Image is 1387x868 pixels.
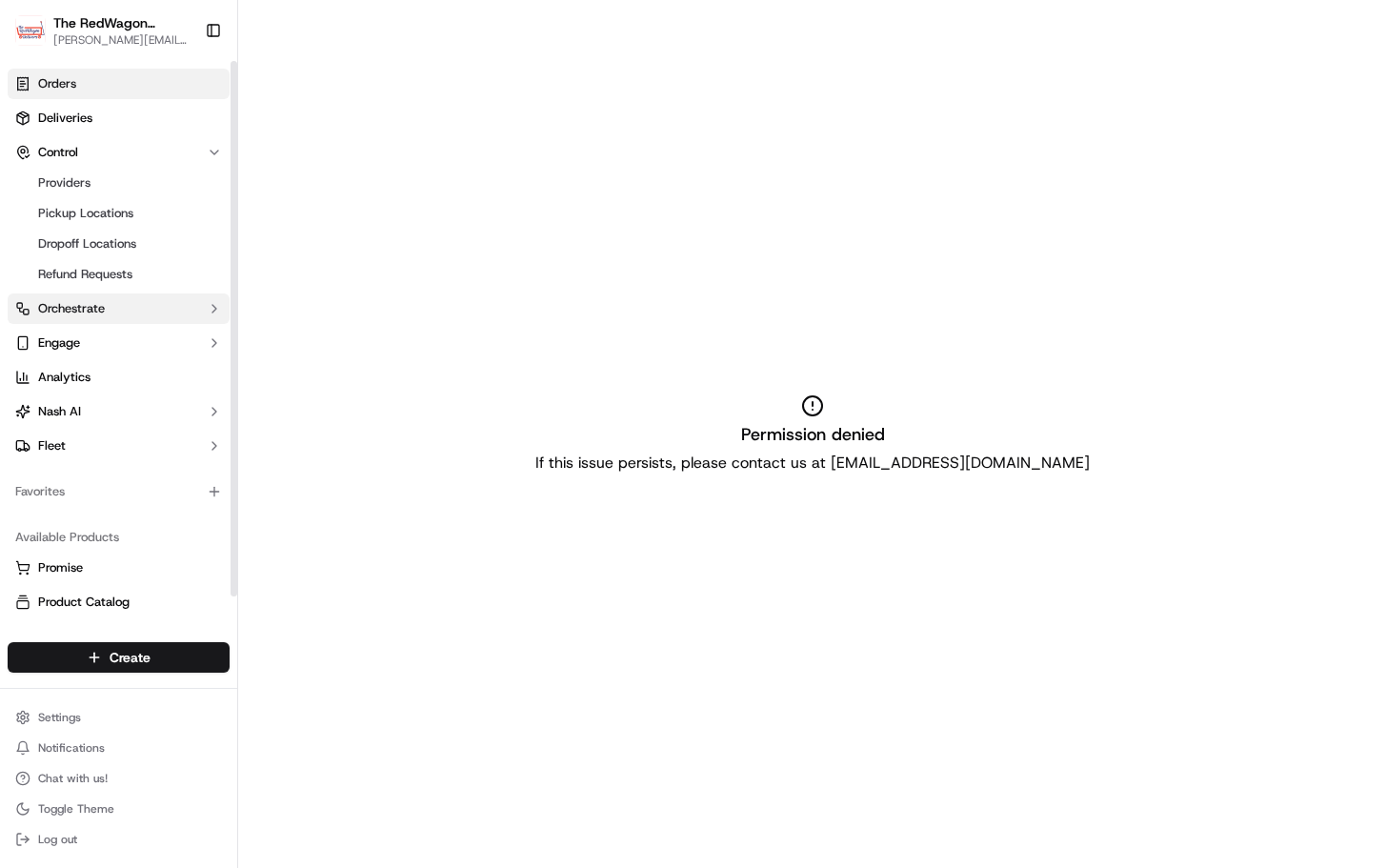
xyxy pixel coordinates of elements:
span: [DATE] [267,347,306,362]
a: Analytics [8,362,230,393]
span: Orchestrate [38,300,105,317]
button: Engage [8,328,230,358]
span: [PERSON_NAME] [PERSON_NAME] [59,347,252,362]
span: Orders [38,75,76,92]
div: 💻 [161,428,176,443]
a: 💻API Documentation [153,418,313,453]
span: Providers [38,174,90,192]
span: Notifications [38,740,105,756]
span: Nash AI [38,403,81,420]
button: Fleet [8,431,230,461]
img: 1736555255976-a54dd68f-1ca7-489b-9aae-adbdc363a1c4 [19,182,53,216]
button: Create [8,642,230,673]
div: Available Products [8,522,230,553]
img: 1736555255976-a54dd68f-1ca7-489b-9aae-adbdc363a1c4 [38,296,53,312]
div: Past conversations [19,248,128,263]
span: Dropoff Locations [38,235,136,252]
span: Deliveries [38,110,92,127]
div: 📗 [19,428,34,443]
div: Start new chat [86,182,312,201]
button: The RedWagon DeliversThe RedWagon Delivers[PERSON_NAME][EMAIL_ADDRESS][DOMAIN_NAME] [8,8,197,53]
span: Settings [38,710,81,725]
img: Joana Marie Avellanoza [19,277,50,308]
button: Promise [8,553,230,583]
img: The RedWagon Delivers [15,15,46,46]
a: Dropoff Locations [30,231,207,257]
a: Promise [15,559,222,576]
span: Promise [38,559,83,576]
a: 📗Knowledge Base [11,418,153,453]
p: Welcome 👋 [19,76,347,107]
a: Product Catalog [15,594,222,611]
span: [DATE] [267,295,306,311]
span: Knowledge Base [38,426,146,445]
a: Providers [30,170,207,196]
button: Orchestrate [8,293,230,324]
span: • [256,347,263,362]
button: See all [295,244,347,267]
button: Chat with us! [8,765,230,792]
span: Product Catalog [38,594,130,611]
input: Got a question? Start typing here... [50,123,343,143]
h2: Permission denied [741,421,885,448]
div: Favorites [8,476,230,507]
span: Log out [38,832,77,847]
span: Create [110,648,151,667]
img: Nash [19,19,57,57]
p: If this issue persists, please contact us at [EMAIL_ADDRESS][DOMAIN_NAME] [535,452,1090,474]
span: Toggle Theme [38,801,114,817]
button: The RedWagon Delivers [53,13,190,32]
span: Analytics [38,369,90,386]
span: [PERSON_NAME] [PERSON_NAME] [59,295,252,311]
button: Nash AI [8,396,230,427]
span: API Documentation [180,426,306,445]
img: Ericka Mae [19,329,50,359]
a: Powered byPylon [134,472,231,487]
button: Log out [8,826,230,853]
span: Pylon [190,473,231,487]
button: Toggle Theme [8,796,230,822]
button: Control [8,137,230,168]
span: Refund Requests [38,266,132,283]
button: Notifications [8,735,230,761]
a: Pickup Locations [30,200,207,227]
button: [PERSON_NAME][EMAIL_ADDRESS][DOMAIN_NAME] [53,32,190,48]
button: Start new chat [324,188,347,211]
span: Control [38,144,78,161]
a: Deliveries [8,103,230,133]
a: Orders [8,69,230,99]
button: Product Catalog [8,587,230,617]
span: Pickup Locations [38,205,133,222]
span: Engage [38,334,80,352]
div: We're available if you need us! [86,201,262,216]
button: Settings [8,704,230,731]
span: Fleet [38,437,66,454]
a: Refund Requests [30,261,207,288]
img: 1727276513143-84d647e1-66c0-4f92-a045-3c9f9f5dfd92 [40,182,74,216]
span: • [256,295,263,311]
span: Chat with us! [38,771,108,786]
